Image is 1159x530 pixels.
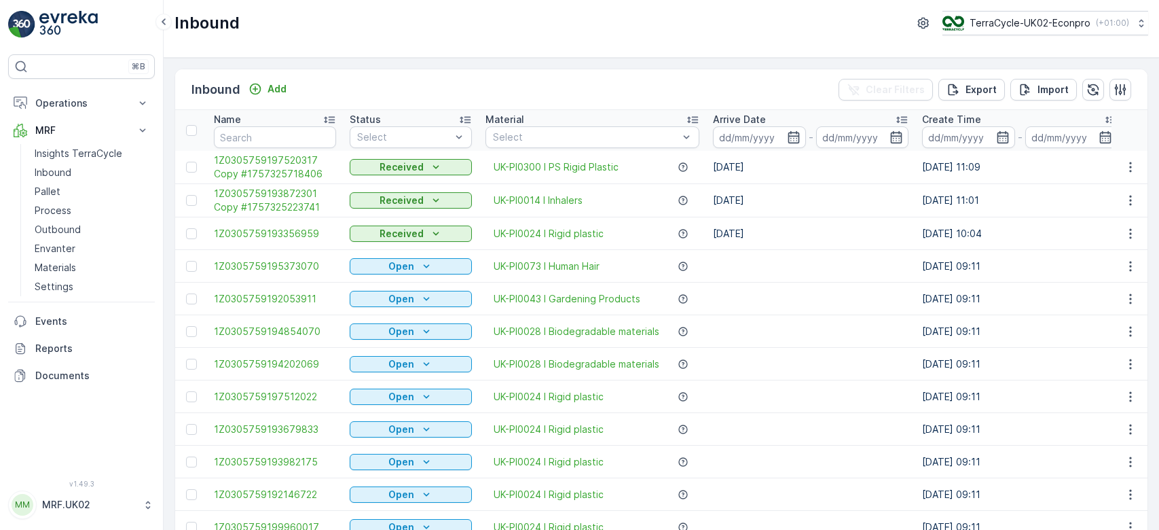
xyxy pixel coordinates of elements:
button: Open [350,389,472,405]
a: Insights TerraCycle [29,144,155,163]
td: [DATE] 11:09 [915,151,1124,184]
a: 1Z0305759194202069 [214,357,336,371]
p: Import [1037,83,1069,96]
td: [DATE] 09:11 [915,283,1124,315]
a: UK-PI0073 I Human Hair [494,260,600,273]
a: UK-PI0024 I Rigid plastic [494,488,604,501]
a: 1Z0305759197512022 [214,390,336,404]
div: MM [12,494,33,516]
p: Status [350,113,381,126]
p: Reports [35,342,149,355]
button: Import [1010,79,1077,101]
p: Name [214,113,241,126]
div: Toggle Row Selected [186,457,197,467]
span: UK-PI0024 I Rigid plastic [494,390,604,404]
a: 1Z0305759192146722 [214,488,336,501]
p: Inbound [174,12,240,34]
a: UK-PI0024 I Rigid plastic [494,455,604,469]
input: dd/mm/yyyy [713,126,806,148]
a: Pallet [29,182,155,201]
a: UK-PI0024 I Rigid plastic [494,227,604,241]
div: Toggle Row Selected [186,228,197,239]
a: UK-PI0028 I Biodegradable materials [494,325,659,338]
p: Process [35,204,71,217]
span: 1Z0305759193872301 Copy #1757325223741 [214,187,336,214]
img: logo [8,11,35,38]
p: Insights TerraCycle [35,147,122,160]
span: 1Z0305759194854070 [214,325,336,338]
input: dd/mm/yyyy [816,126,909,148]
button: TerraCycle-UK02-Econpro(+01:00) [942,11,1148,35]
p: Select [493,130,678,144]
a: UK-PI0043 I Gardening Products [494,292,640,306]
button: Add [243,81,292,97]
td: [DATE] [706,151,915,184]
p: Clear Filters [866,83,925,96]
td: [DATE] [706,184,915,217]
p: Inbound [191,80,240,99]
p: Create Time [922,113,981,126]
button: Received [350,159,472,175]
a: Reports [8,335,155,362]
td: [DATE] 09:11 [915,348,1124,381]
div: Toggle Row Selected [186,391,197,402]
p: MRF [35,124,128,137]
p: Select [357,130,451,144]
button: Open [350,356,472,372]
a: 1Z0305759197520317 Copy #1757325718406 [214,154,336,181]
div: Toggle Row Selected [186,294,197,304]
a: Outbound [29,220,155,239]
a: UK-PI0028 I Biodegradable materials [494,357,659,371]
button: Export [938,79,1005,101]
a: Materials [29,258,155,277]
p: Open [388,423,414,436]
p: Export [965,83,997,96]
a: Envanter [29,239,155,258]
a: 1Z0305759193679833 [214,423,336,436]
a: Inbound [29,163,155,182]
button: Open [350,454,472,470]
div: Toggle Row Selected [186,195,197,206]
p: Add [268,82,287,96]
a: 1Z0305759193982175 [214,455,336,469]
p: Received [380,194,424,207]
div: Toggle Row Selected [186,261,197,272]
p: Received [380,160,424,174]
div: Toggle Row Selected [186,359,197,370]
p: Received [380,227,424,241]
span: UK-PI0300 I PS Rigid Plastic [494,160,619,174]
span: 1Z0305759193356959 [214,227,336,241]
td: [DATE] 11:01 [915,184,1124,217]
button: Received [350,192,472,209]
button: Received [350,226,472,242]
p: Open [388,390,414,404]
p: - [809,129,813,145]
p: Envanter [35,242,75,255]
p: Open [388,455,414,469]
div: Toggle Row Selected [186,162,197,173]
a: UK-PI0014 I Inhalers [494,194,583,207]
button: Open [350,291,472,307]
p: ⌘B [132,61,145,72]
p: Pallet [35,185,60,198]
p: Arrive Date [713,113,766,126]
input: Search [214,126,336,148]
p: Outbound [35,223,81,236]
p: Open [388,292,414,306]
p: Operations [35,96,128,110]
td: [DATE] 09:11 [915,381,1124,413]
a: 1Z0305759192053911 [214,292,336,306]
p: MRF.UK02 [42,498,136,512]
img: terracycle_logo_wKaHoWT.png [942,16,964,31]
td: [DATE] 10:04 [915,217,1124,250]
p: Open [388,260,414,273]
button: Operations [8,90,155,117]
p: - [1018,129,1023,145]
